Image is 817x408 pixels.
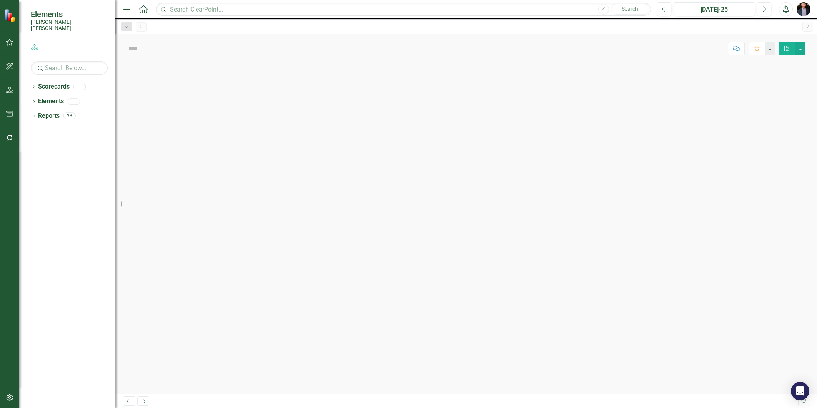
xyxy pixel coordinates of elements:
[622,6,638,12] span: Search
[63,113,76,119] div: 33
[797,2,810,16] img: Chris Amodeo
[38,82,70,91] a: Scorecards
[611,4,649,15] button: Search
[31,19,108,32] small: [PERSON_NAME] [PERSON_NAME]
[31,61,108,75] input: Search Below...
[38,112,60,120] a: Reports
[127,43,139,55] img: Not Defined
[674,2,755,16] button: [DATE]-25
[4,9,17,22] img: ClearPoint Strategy
[676,5,752,14] div: [DATE]-25
[38,97,64,106] a: Elements
[791,382,809,400] div: Open Intercom Messenger
[31,10,108,19] span: Elements
[156,3,651,16] input: Search ClearPoint...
